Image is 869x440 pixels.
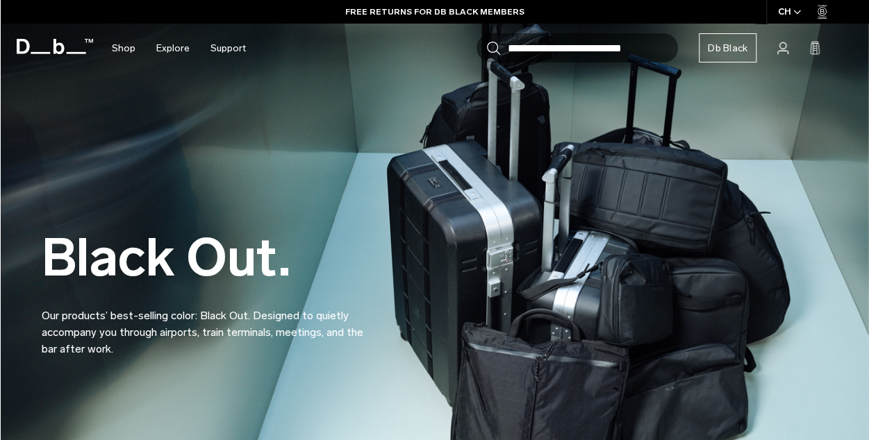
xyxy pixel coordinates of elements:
[112,24,135,73] a: Shop
[345,6,524,18] a: FREE RETURNS FOR DB BLACK MEMBERS
[101,24,256,73] nav: Main Navigation
[210,24,246,73] a: Support
[42,232,375,284] h2: Black Out.
[156,24,190,73] a: Explore
[699,33,756,62] a: Db Black
[42,291,375,357] p: Our products’ best-selling color: Black Out. Designed to quietly accompany you through airports, ...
